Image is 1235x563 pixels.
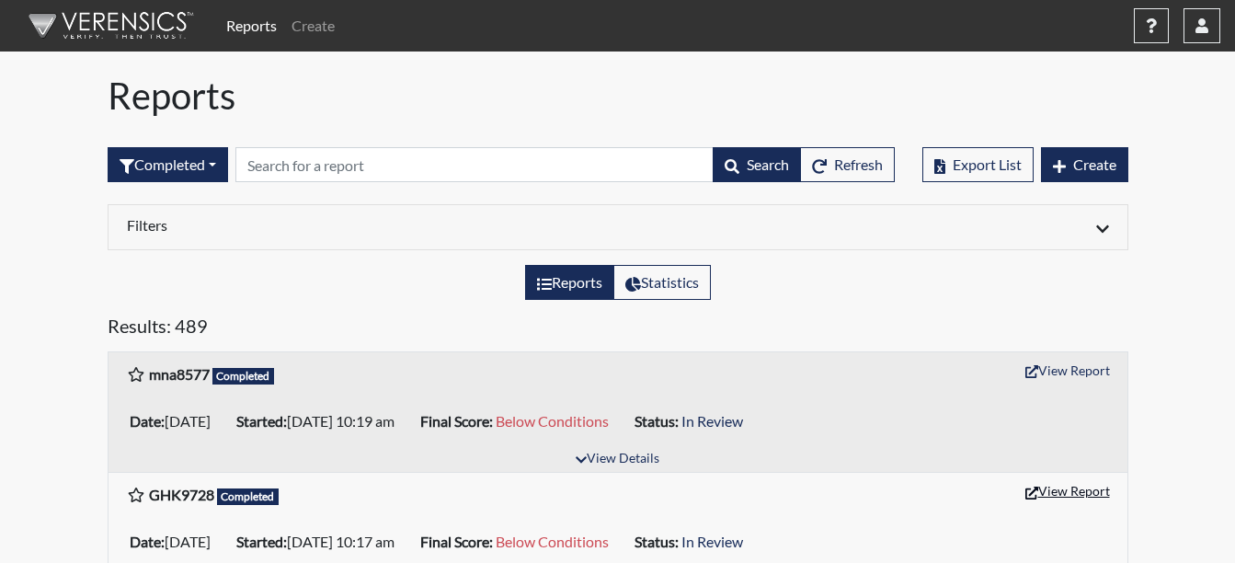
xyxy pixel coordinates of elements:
[236,533,287,550] b: Started:
[130,412,165,430] b: Date:
[235,147,714,182] input: Search by Registration ID, Interview Number, or Investigation Name.
[108,147,228,182] button: Completed
[1017,477,1118,505] button: View Report
[834,155,883,173] span: Refresh
[108,315,1128,344] h5: Results: 489
[122,527,229,557] li: [DATE]
[108,74,1128,118] h1: Reports
[613,265,711,300] label: View statistics about completed interviews
[219,7,284,44] a: Reports
[800,147,895,182] button: Refresh
[496,412,609,430] span: Below Conditions
[229,407,413,436] li: [DATE] 10:19 am
[113,216,1123,238] div: Click to expand/collapse filters
[953,155,1022,173] span: Export List
[108,147,228,182] div: Filter by interview status
[420,533,493,550] b: Final Score:
[496,533,609,550] span: Below Conditions
[635,412,679,430] b: Status:
[149,365,210,383] b: mna8577
[635,533,679,550] b: Status:
[567,447,668,472] button: View Details
[217,488,280,505] span: Completed
[236,412,287,430] b: Started:
[127,216,604,234] h6: Filters
[747,155,789,173] span: Search
[681,533,743,550] span: In Review
[122,407,229,436] li: [DATE]
[1041,147,1128,182] button: Create
[922,147,1034,182] button: Export List
[212,368,275,385] span: Completed
[420,412,493,430] b: Final Score:
[525,265,614,300] label: View the list of reports
[713,147,801,182] button: Search
[1017,356,1118,385] button: View Report
[149,486,214,503] b: GHK9728
[284,7,342,44] a: Create
[229,527,413,557] li: [DATE] 10:17 am
[1073,155,1116,173] span: Create
[130,533,165,550] b: Date:
[681,412,743,430] span: In Review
